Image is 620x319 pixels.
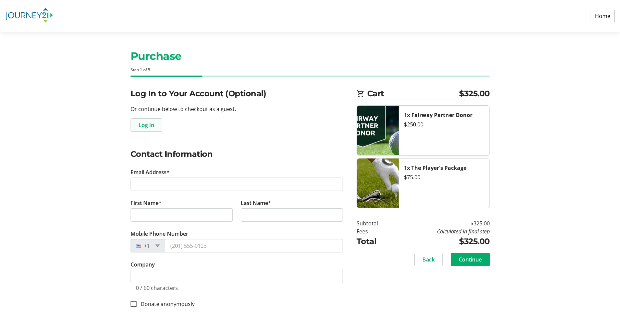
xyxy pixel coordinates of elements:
td: $325.00 [395,235,490,247]
td: Calculated in final step [395,227,490,235]
tr-character-limit: 0 / 60 characters [136,284,178,292]
label: Mobile Phone Number [131,230,188,238]
img: Journey21's Logo [5,3,53,29]
label: Company [131,260,155,269]
button: Log In [131,118,162,132]
button: Back [414,253,443,266]
input: (201) 555-0123 [165,239,343,252]
div: $75.00 [404,173,484,181]
span: Back [422,255,435,263]
h1: Purchase [131,48,490,64]
td: Fees [357,227,395,235]
img: The Player's Package [357,158,399,208]
img: Fairway Partner Donor [357,106,399,155]
label: Email Address* [131,168,170,176]
div: Step 1 of 5 [131,67,490,73]
strong: 1x Fairway Partner Donor [404,111,472,119]
a: Home [591,10,615,22]
strong: 1x The Player's Package [404,164,466,172]
span: Continue [459,255,482,263]
h2: Contact Information [131,148,343,160]
span: $325.00 [459,88,490,100]
td: Total [357,235,395,247]
td: $325.00 [395,219,490,227]
h2: Log In to Your Account (Optional) [131,88,343,100]
div: $250.00 [404,120,484,128]
td: Subtotal [357,219,395,227]
button: Continue [451,253,490,266]
span: Log In [139,121,154,129]
span: Cart [367,88,459,100]
label: Donate anonymously [137,300,195,308]
p: Or continue below to checkout as a guest. [131,105,343,113]
label: First Name* [131,199,162,207]
label: Last Name* [241,199,271,207]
